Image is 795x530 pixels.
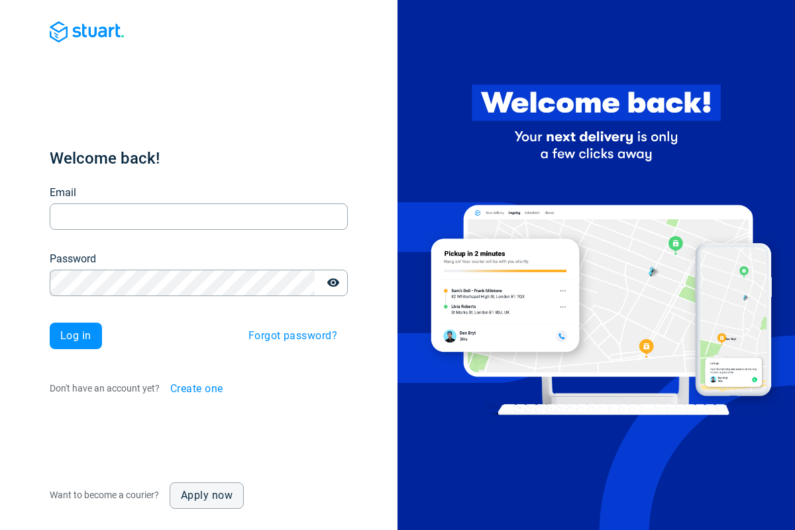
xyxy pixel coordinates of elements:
[50,383,160,394] span: Don't have an account yet?
[50,251,96,267] label: Password
[160,376,234,402] button: Create one
[50,323,102,349] button: Log in
[181,490,233,501] span: Apply now
[50,21,124,42] img: Blue logo
[248,331,337,341] span: Forgot password?
[238,323,348,349] button: Forgot password?
[60,331,91,341] span: Log in
[50,185,76,201] label: Email
[170,482,244,509] a: Apply now
[50,148,348,169] h1: Welcome back!
[170,384,223,394] span: Create one
[50,490,159,500] span: Want to become a courier?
